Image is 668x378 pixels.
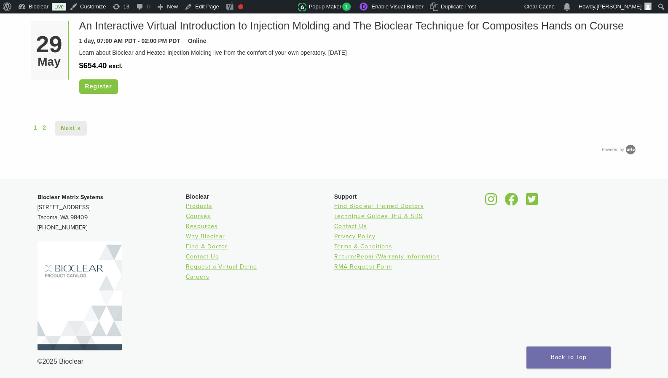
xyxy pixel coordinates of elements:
[34,32,65,56] div: 29
[251,2,298,12] img: Views over 48 hours. Click for more Jetpack Stats.
[186,193,209,200] span: Bioclear
[38,357,631,367] div: ©2025 Bioclear
[186,263,257,270] a: Request a Virtual Demo
[34,56,65,68] div: May
[79,48,631,57] div: Learn about Bioclear and Heated Injection Molding live from the comfort of your own operatory. [D...
[38,192,186,233] p: [STREET_ADDRESS] Tacoma, WA 98409 [PHONE_NUMBER]
[334,223,367,230] a: Contact Us
[186,202,212,210] a: Products
[483,198,500,206] a: Bioclear
[186,253,219,260] a: Contact Us
[238,4,243,9] div: Focus keyphrase not set
[186,273,209,280] a: Careers
[334,213,423,220] a: Technique Guides, IFU & SDS
[43,123,46,132] a: Page 2
[34,123,37,132] span: Page 1
[624,143,637,156] img: Arlo training & Event Software
[188,37,207,45] div: Online
[334,202,424,210] a: Find Bioclear Trained Doctors
[38,241,122,350] img: Bioclear
[79,20,624,32] a: An Interactive Virtual Introduction to Injection Molding and The Bioclear Technique for Composite...
[52,3,66,11] a: Live
[79,37,180,45] div: 1 day, 07:00 AM PDT - 02:00 PM PDT
[186,233,225,240] a: Why Bioclear
[334,263,392,270] a: RMA Request Form
[342,3,351,11] span: 1
[186,223,218,230] a: Resources
[334,253,440,260] a: Return/Repair/Warranty Information
[334,193,357,200] span: Support
[186,243,228,250] a: Find A Doctor
[38,194,103,201] strong: Bioclear Matrix Systems
[79,61,107,70] span: $654.40
[55,121,87,136] a: Next »
[79,79,118,94] a: Register
[523,198,541,206] a: Bioclear
[602,147,638,152] a: Powered by
[334,243,392,250] a: Terms & Conditions
[502,198,521,206] a: Bioclear
[186,213,211,220] a: Courses
[109,63,122,69] span: excl.
[526,346,611,368] a: Back To Top
[596,3,641,10] span: [PERSON_NAME]
[334,233,376,240] a: Privacy Policy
